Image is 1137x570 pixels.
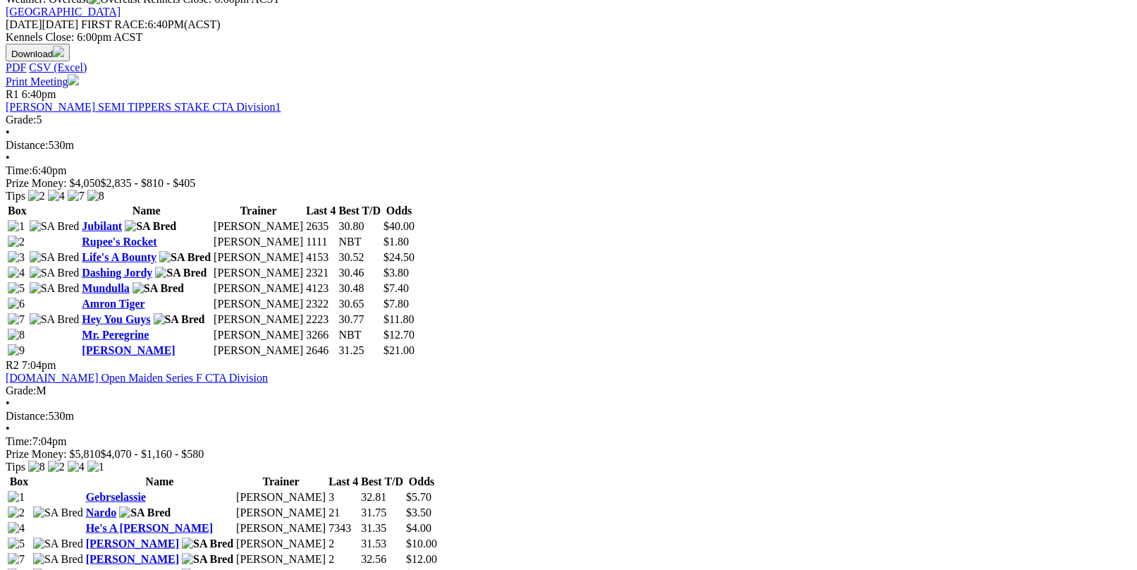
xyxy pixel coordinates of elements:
td: [PERSON_NAME] [213,235,304,249]
img: 5 [8,282,25,295]
td: 3266 [305,328,336,342]
td: 7343 [328,521,359,535]
a: [PERSON_NAME] SEMI TIPPERS STAKE CTA Division1 [6,101,281,113]
td: [PERSON_NAME] [213,313,304,327]
img: 2 [28,190,45,202]
td: [PERSON_NAME] [235,552,326,566]
img: SA Bred [119,507,171,519]
td: 2646 [305,344,336,358]
a: Amron Tiger [82,298,145,310]
a: Mr. Peregrine [82,329,149,341]
th: Last 4 [305,204,336,218]
td: 32.56 [361,552,405,566]
td: 30.48 [338,281,382,296]
div: Kennels Close: 6:00pm ACST [6,31,1131,44]
td: 2 [328,552,359,566]
img: SA Bred [182,553,233,566]
td: [PERSON_NAME] [213,328,304,342]
div: 530m [6,139,1131,152]
span: R1 [6,88,19,100]
span: • [6,423,10,435]
span: $5.70 [406,491,431,503]
td: [PERSON_NAME] [235,521,326,535]
span: $4,070 - $1,160 - $580 [101,448,204,460]
span: $7.80 [383,298,409,310]
img: 4 [8,522,25,535]
img: SA Bred [154,313,205,326]
img: SA Bred [182,538,233,550]
a: [DOMAIN_NAME] Open Maiden Series F CTA Division [6,372,268,384]
a: Mundulla [82,282,130,294]
td: 30.52 [338,250,382,265]
td: 31.25 [338,344,382,358]
img: 5 [8,538,25,550]
th: Best T/D [338,204,382,218]
span: Time: [6,435,32,447]
img: SA Bred [33,538,83,550]
img: 4 [48,190,65,202]
td: 30.80 [338,219,382,234]
span: $12.00 [406,553,437,565]
div: Prize Money: $5,810 [6,448,1131,461]
a: [PERSON_NAME] [82,344,175,356]
a: [PERSON_NAME] [86,538,179,550]
img: 2 [48,461,65,473]
td: 4123 [305,281,336,296]
img: SA Bred [133,282,184,295]
td: 31.75 [361,506,405,520]
button: Download [6,44,70,61]
img: 7 [8,313,25,326]
td: [PERSON_NAME] [213,297,304,311]
td: [PERSON_NAME] [213,250,304,265]
td: [PERSON_NAME] [235,537,326,551]
img: 8 [8,329,25,341]
img: SA Bred [30,220,80,233]
span: Distance: [6,139,48,151]
td: NBT [338,328,382,342]
span: $24.50 [383,251,414,263]
img: 9 [8,344,25,357]
img: SA Bred [159,251,211,264]
a: Rupee's Rocket [82,236,156,248]
img: printer.svg [68,74,79,85]
img: SA Bred [30,282,80,295]
th: Odds [405,475,438,489]
a: Hey You Guys [82,313,150,325]
span: [DATE] [6,18,78,30]
td: 2 [328,537,359,551]
a: Gebrselassie [86,491,146,503]
span: R2 [6,359,19,371]
span: Box [10,475,29,487]
img: 7 [68,190,85,202]
a: Nardo [86,507,117,519]
img: 2 [8,507,25,519]
div: M [6,384,1131,397]
td: 4153 [305,250,336,265]
span: 6:40PM(ACST) [81,18,221,30]
a: CSV (Excel) [29,61,87,73]
img: download.svg [53,46,64,57]
div: Prize Money: $4,050 [6,177,1131,190]
td: 32.81 [361,490,405,504]
div: Download [6,61,1131,74]
img: SA Bred [33,553,83,566]
span: • [6,126,10,138]
td: [PERSON_NAME] [213,266,304,280]
img: 1 [8,491,25,504]
td: 2322 [305,297,336,311]
span: Grade: [6,114,37,126]
span: Tips [6,190,25,202]
span: $4.00 [406,522,431,534]
td: 30.77 [338,313,382,327]
span: Time: [6,164,32,176]
span: 7:04pm [22,359,56,371]
td: 2635 [305,219,336,234]
a: Life's A Bounty [82,251,156,263]
span: $21.00 [383,344,414,356]
img: 2 [8,236,25,248]
img: 4 [8,267,25,279]
img: SA Bred [30,251,80,264]
td: 2321 [305,266,336,280]
img: 1 [8,220,25,233]
img: SA Bred [33,507,83,519]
